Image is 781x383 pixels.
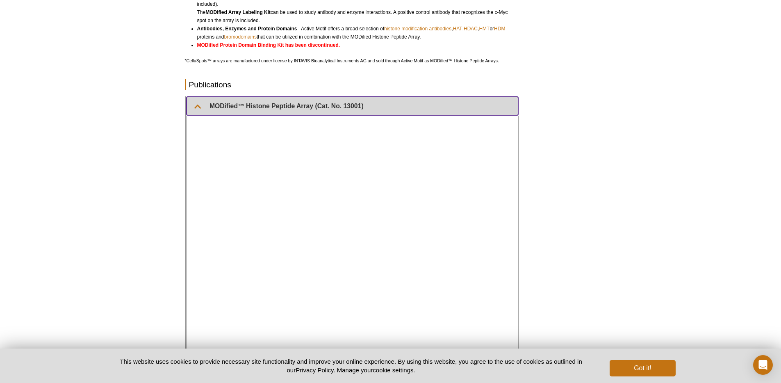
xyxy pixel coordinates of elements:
a: HMT [479,25,490,33]
h2: Publications [185,79,519,90]
button: Got it! [610,360,675,376]
strong: Antibodies, Enzymes and Protein Domains [197,26,297,32]
summary: MODified™ Histone Peptide Array (Cat. No. 13001) [187,97,518,115]
a: bromodomains [224,33,257,41]
a: HAT [453,25,462,33]
a: Privacy Policy [296,367,333,374]
strong: MODified Protein Domain Binding Kit has been discontinued. [197,42,340,48]
button: cookie settings [373,367,413,374]
p: This website uses cookies to provide necessary site functionality and improve your online experie... [106,357,597,374]
div: Open Intercom Messenger [753,355,773,375]
span: *CelluSpots™ arrays are manufactured under license by INTAVIS Bioanalytical Instruments AG and so... [185,58,499,63]
li: – Active Motif offers a broad selection of , , , or proteins and that can be utilized in combinat... [197,25,511,41]
strong: MODified Array Labeling Kit [205,9,271,15]
a: HDM [494,25,505,33]
a: histone modification antibodies [384,25,451,33]
a: HDAC [464,25,478,33]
